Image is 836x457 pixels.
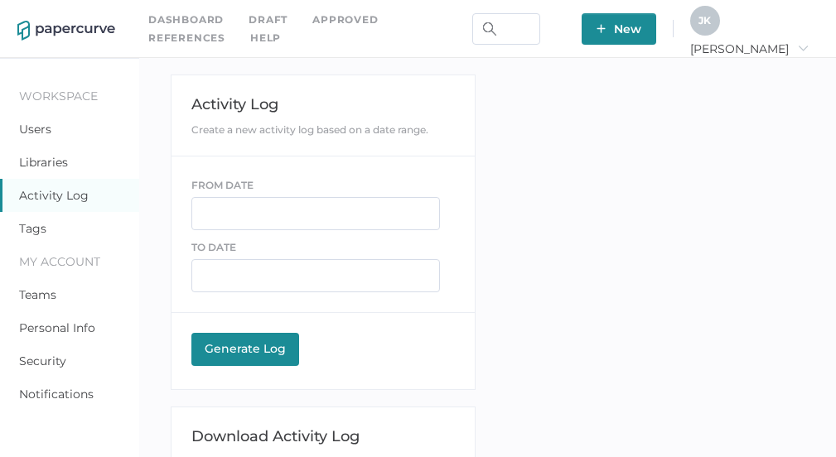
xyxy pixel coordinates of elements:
span: New [597,13,641,45]
input: Search Workspace [472,13,540,45]
i: arrow_right [797,42,809,54]
button: Generate Log [191,333,299,366]
a: Libraries [19,155,68,170]
div: Download Activity Log [191,427,454,445]
a: Approved [312,11,378,29]
a: References [148,29,225,47]
a: Personal Info [19,320,95,335]
div: Create a new activity log based on a date range. [191,123,454,136]
div: Generate Log [200,341,291,356]
span: FROM DATE [191,179,254,191]
a: Security [19,354,66,368]
img: plus-white.e19ec114.svg [597,24,606,33]
a: Activity Log [19,188,89,203]
div: help [250,29,281,47]
img: papercurve-logo-colour.7244d18c.svg [17,21,115,41]
img: search.bf03fe8b.svg [483,22,496,36]
a: Notifications [19,387,94,402]
a: Teams [19,287,56,302]
a: Draft [249,11,288,29]
a: Tags [19,221,46,236]
a: Dashboard [148,11,224,29]
a: Users [19,122,51,137]
span: [PERSON_NAME] [690,41,809,56]
span: TO DATE [191,241,236,253]
span: J K [698,14,711,26]
button: New [582,13,656,45]
div: Activity Log [191,95,454,113]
